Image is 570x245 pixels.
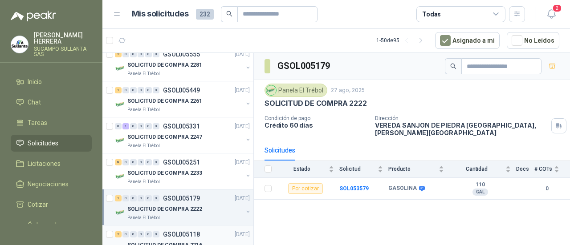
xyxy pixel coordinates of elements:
[196,9,214,20] span: 232
[11,73,92,90] a: Inicio
[145,51,152,57] div: 0
[552,4,562,12] span: 2
[115,207,126,218] img: Company Logo
[339,161,388,178] th: Solicitud
[115,171,126,182] img: Company Logo
[265,145,295,155] div: Solicitudes
[11,11,56,21] img: Logo peakr
[138,123,144,129] div: 0
[127,133,202,141] p: SOLICITUD DE COMPRA 2247
[163,231,200,237] p: GSOL005118
[265,99,367,108] p: SOLICITUD DE COMPRA 2222
[127,97,202,105] p: SOLICITUD DE COMPRA 2261
[534,166,552,172] span: # COTs
[115,121,252,149] a: 0 1 0 0 0 0 GSOL005331[DATE] Company LogoSOLICITUD DE COMPRA 2247Panela El Trébol
[145,231,152,237] div: 0
[153,87,159,93] div: 0
[163,159,200,165] p: GSOL005251
[138,195,144,201] div: 0
[11,94,92,111] a: Chat
[388,161,449,178] th: Producto
[507,32,559,49] button: No Leídos
[235,122,250,131] p: [DATE]
[115,193,252,221] a: 1 0 0 0 0 0 GSOL005179[DATE] Company LogoSOLICITUD DE COMPRA 2222Panela El Trébol
[122,87,129,93] div: 0
[153,159,159,165] div: 0
[288,183,323,194] div: Por cotizar
[11,196,92,213] a: Cotizar
[235,86,250,95] p: [DATE]
[28,77,42,87] span: Inicio
[28,118,47,128] span: Tareas
[534,185,559,193] b: 0
[163,195,200,201] p: GSOL005179
[28,220,83,240] span: Órdenes de Compra
[450,63,456,69] span: search
[115,99,126,110] img: Company Logo
[28,97,41,107] span: Chat
[132,8,189,20] h1: Mis solicitudes
[122,123,129,129] div: 1
[138,51,144,57] div: 0
[226,11,232,17] span: search
[34,32,92,44] p: [PERSON_NAME] HERRERA
[11,36,28,53] img: Company Logo
[115,195,122,201] div: 1
[138,231,144,237] div: 0
[130,87,137,93] div: 0
[115,51,122,57] div: 2
[130,159,137,165] div: 0
[331,86,365,95] p: 27 ago, 2025
[339,166,376,172] span: Solicitud
[115,63,126,74] img: Company Logo
[375,115,548,121] p: Dirección
[28,159,61,169] span: Licitaciones
[339,185,369,192] b: SOL053579
[11,114,92,131] a: Tareas
[376,33,428,48] div: 1 - 50 de 95
[127,142,160,149] p: Panela El Trébol
[11,135,92,152] a: Solicitudes
[130,123,137,129] div: 0
[127,214,160,221] p: Panela El Trébol
[34,46,92,57] p: SUCAMPO SULLANTA SAS
[277,59,331,73] h3: GSOL005179
[277,166,327,172] span: Estado
[11,155,92,172] a: Licitaciones
[449,161,516,178] th: Cantidad
[115,49,252,77] a: 2 0 0 0 0 0 GSOL005555[DATE] Company LogoSOLICITUD DE COMPRA 2281Panela El Trébol
[265,84,327,97] div: Panela El Trébol
[28,138,58,148] span: Solicitudes
[115,123,122,129] div: 0
[145,87,152,93] div: 0
[115,135,126,146] img: Company Logo
[375,121,548,137] p: VEREDA SANJON DE PIEDRA [GEOGRAPHIC_DATA] , [PERSON_NAME][GEOGRAPHIC_DATA]
[472,189,488,196] div: GAL
[122,51,129,57] div: 0
[163,87,200,93] p: GSOL005449
[130,51,137,57] div: 0
[153,51,159,57] div: 0
[130,195,137,201] div: 0
[145,195,152,201] div: 0
[127,178,160,185] p: Panela El Trébol
[435,32,500,49] button: Asignado a mi
[127,169,202,177] p: SOLICITUD DE COMPRA 2233
[235,158,250,167] p: [DATE]
[265,115,368,121] p: Condición de pago
[516,161,534,178] th: Docs
[388,166,437,172] span: Producto
[235,194,250,203] p: [DATE]
[127,205,202,213] p: SOLICITUD DE COMPRA 2222
[122,195,129,201] div: 0
[138,159,144,165] div: 0
[422,9,441,19] div: Todas
[235,50,250,59] p: [DATE]
[449,166,504,172] span: Cantidad
[153,123,159,129] div: 0
[115,159,122,165] div: 6
[115,85,252,113] a: 1 0 0 0 0 0 GSOL005449[DATE] Company LogoSOLICITUD DE COMPRA 2261Panela El Trébol
[28,200,48,209] span: Cotizar
[449,181,511,189] b: 110
[122,159,129,165] div: 0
